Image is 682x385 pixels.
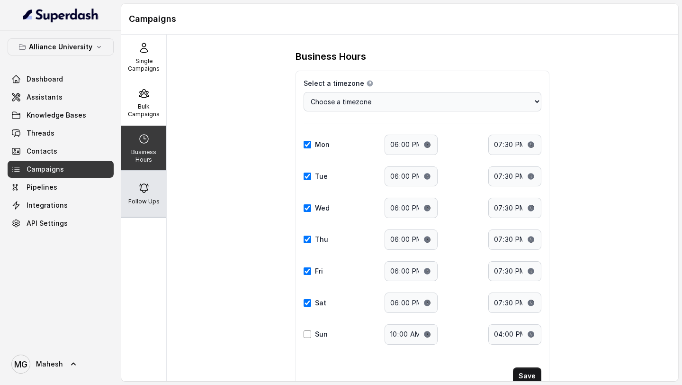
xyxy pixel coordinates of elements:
[29,41,92,53] p: Alliance University
[27,165,64,174] span: Campaigns
[8,38,114,55] button: Alliance University
[296,50,366,63] h3: Business Hours
[129,11,671,27] h1: Campaigns
[27,92,63,102] span: Assistants
[8,89,114,106] a: Assistants
[23,8,99,23] img: light.svg
[8,179,114,196] a: Pipelines
[27,128,54,138] span: Threads
[27,147,57,156] span: Contacts
[8,351,114,377] a: Mahesh
[27,219,68,228] span: API Settings
[8,161,114,178] a: Campaigns
[8,215,114,232] a: API Settings
[315,172,328,181] label: Tue
[8,125,114,142] a: Threads
[27,74,63,84] span: Dashboard
[366,80,374,87] button: Select a timezone
[8,197,114,214] a: Integrations
[125,57,162,73] p: Single Campaigns
[14,359,27,369] text: MG
[27,110,86,120] span: Knowledge Bases
[36,359,63,369] span: Mahesh
[315,235,328,244] label: Thu
[315,203,330,213] label: Wed
[304,79,364,88] span: Select a timezone
[125,103,162,118] p: Bulk Campaigns
[315,266,323,276] label: Fri
[27,201,68,210] span: Integrations
[513,367,541,385] button: Save
[315,140,330,149] label: Mon
[8,143,114,160] a: Contacts
[27,183,57,192] span: Pipelines
[315,298,326,308] label: Sat
[315,330,328,339] label: Sun
[125,148,162,164] p: Business Hours
[8,71,114,88] a: Dashboard
[128,198,160,205] p: Follow Ups
[8,107,114,124] a: Knowledge Bases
